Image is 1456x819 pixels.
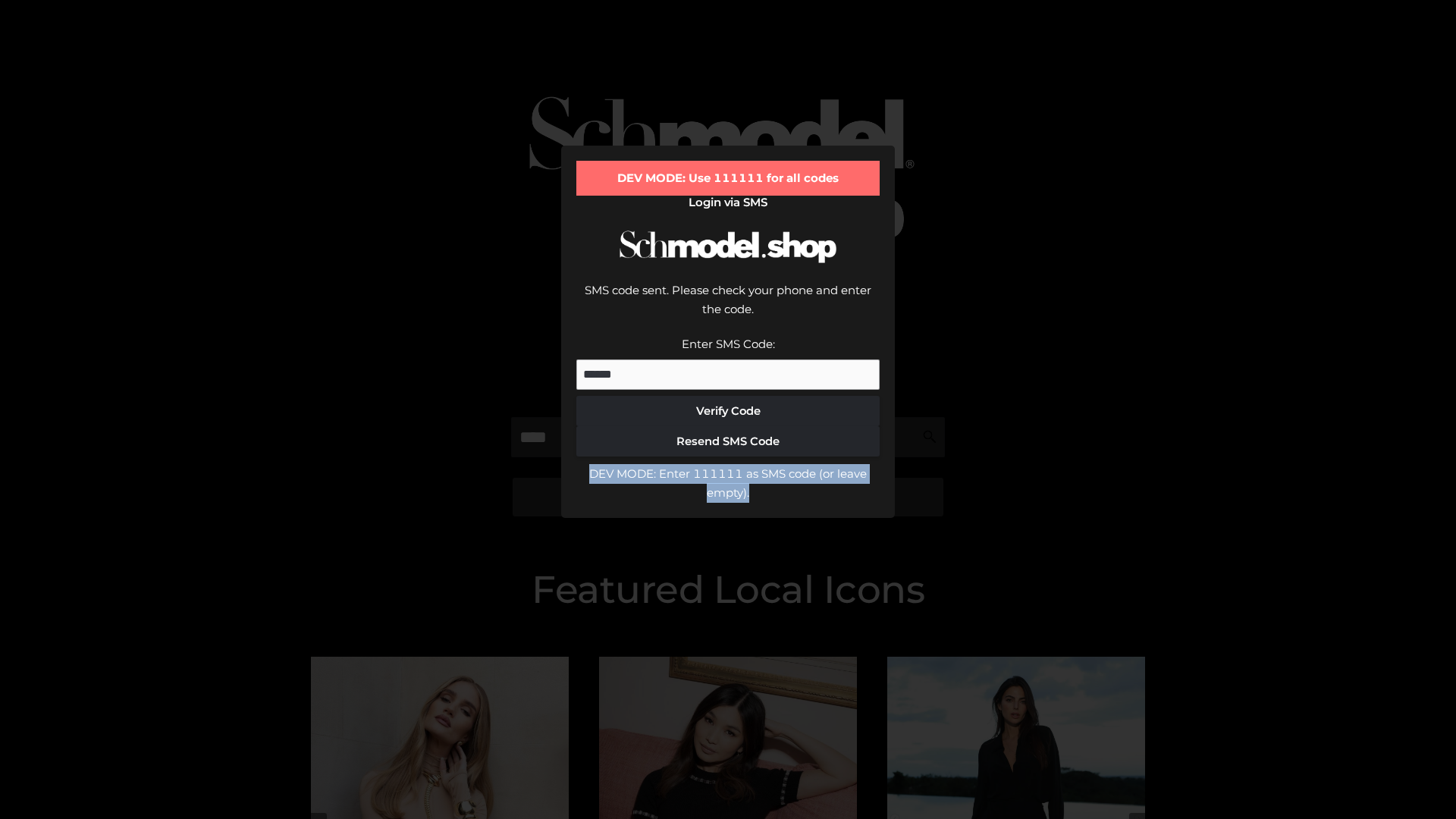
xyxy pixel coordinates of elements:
img: Schmodel Logo [614,217,842,277]
div: DEV MODE: Use 111111 for all codes [576,161,880,196]
label: Enter SMS Code: [682,337,775,351]
div: DEV MODE: Enter 111111 as SMS code (or leave empty). [576,464,880,503]
div: SMS code sent. Please check your phone and enter the code. [576,281,880,334]
button: Verify Code [576,396,880,426]
h2: Login via SMS [576,196,880,209]
button: Resend SMS Code [576,426,880,457]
